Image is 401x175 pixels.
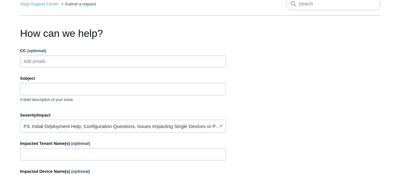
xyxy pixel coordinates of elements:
[60,2,96,6] li: Submit a request
[20,97,226,103] p: A brief description of your issue.
[71,141,90,146] span: (optional)
[20,26,226,41] h1: How can we help?
[20,140,226,147] label: Impacted Tenant Name(s)
[71,169,90,174] span: (optional)
[20,75,226,82] label: Subject
[20,112,226,118] label: Severity/Impact
[27,48,46,53] span: (optional)
[20,2,60,6] li: Todyl Support Center
[21,57,59,66] input: Add emails
[20,2,59,6] a: Todyl Support Center
[20,48,226,54] label: CC
[20,120,226,132] a: P3: Initial Deployment Help, Configuration Questions, Issues Impacting Single Devices or Past Out...
[20,168,226,175] label: Impacted Device Name(s)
